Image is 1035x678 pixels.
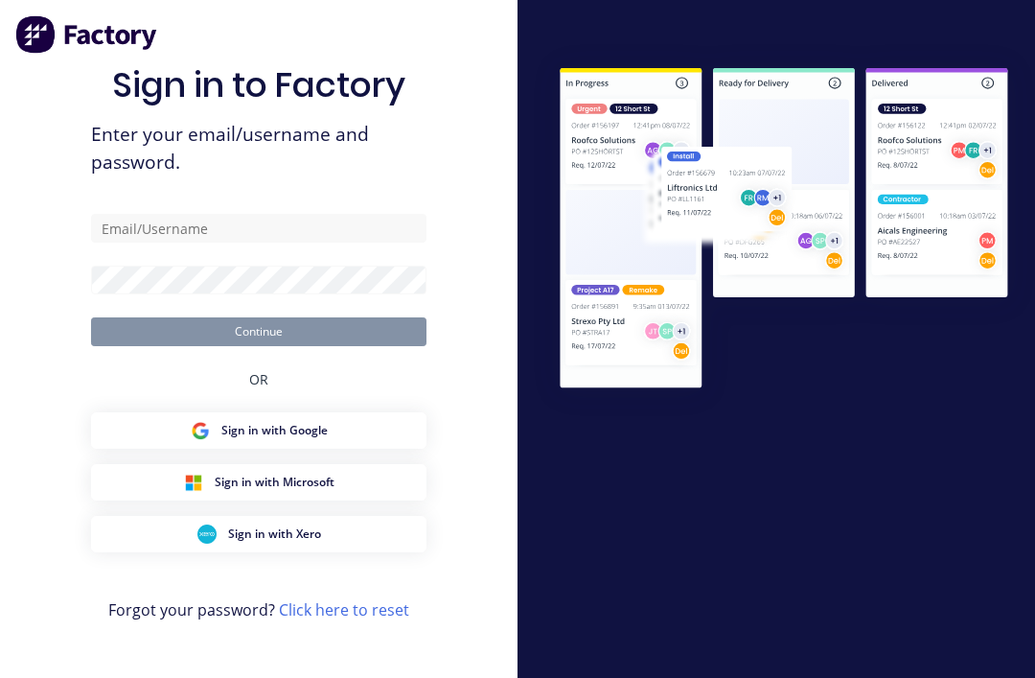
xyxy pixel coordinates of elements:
img: Sign in [533,43,1035,418]
button: Xero Sign inSign in with Xero [91,516,426,552]
button: Microsoft Sign inSign in with Microsoft [91,464,426,501]
span: Sign in with Xero [228,526,321,543]
img: Xero Sign in [197,525,217,544]
div: OR [249,346,268,412]
span: Forgot your password? [108,598,409,621]
button: Continue [91,317,426,346]
button: Google Sign inSign in with Google [91,412,426,449]
input: Email/Username [91,214,426,243]
img: Factory [15,15,159,54]
span: Sign in with Microsoft [215,474,334,491]
img: Google Sign in [191,421,210,440]
span: Enter your email/username and password. [91,121,426,176]
span: Sign in with Google [221,422,328,439]
a: Click here to reset [279,599,409,620]
img: Microsoft Sign in [184,473,203,492]
h1: Sign in to Factory [112,64,405,105]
